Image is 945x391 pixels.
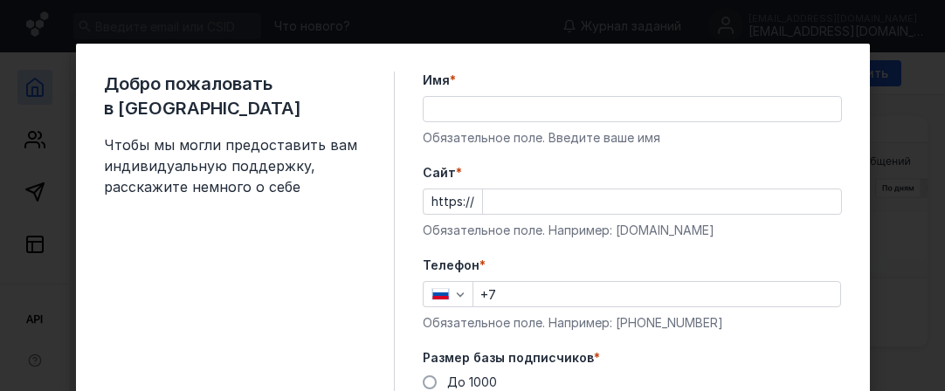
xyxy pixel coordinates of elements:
div: Обязательное поле. Введите ваше имя [423,129,842,147]
span: Чтобы мы могли предоставить вам индивидуальную поддержку, расскажите немного о себе [104,134,366,197]
span: Телефон [423,257,479,274]
span: Cайт [423,164,456,182]
div: Обязательное поле. Например: [DOMAIN_NAME] [423,222,842,239]
span: Добро пожаловать в [GEOGRAPHIC_DATA] [104,72,366,120]
span: Имя [423,72,450,89]
div: Обязательное поле. Например: [PHONE_NUMBER] [423,314,842,332]
span: До 1000 [447,374,497,389]
span: Размер базы подписчиков [423,349,594,367]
